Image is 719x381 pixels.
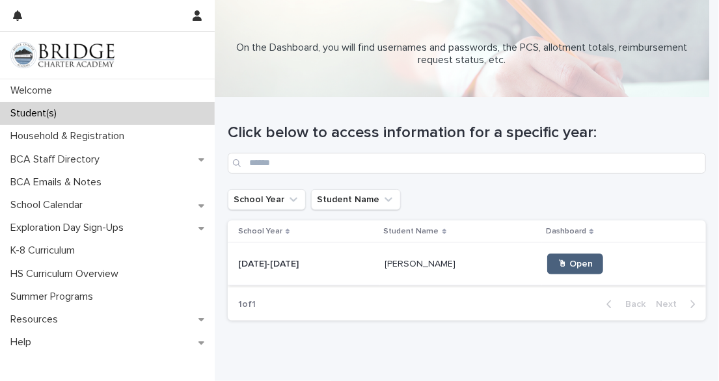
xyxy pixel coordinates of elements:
span: Back [617,300,645,309]
p: Summer Programs [5,291,103,303]
img: V1C1m3IdTEidaUdm9Hs0 [10,42,115,68]
button: Next [651,298,706,310]
p: BCA Emails & Notes [5,176,112,189]
input: Search [228,153,706,174]
p: K-8 Curriculum [5,244,85,257]
p: 1 of 1 [228,289,266,321]
p: On the Dashboard, you will find usernames and passwords, the PCS, allotment totals, reimbursement... [228,42,696,66]
button: Student Name [311,189,401,210]
p: Dashboard [546,224,586,239]
tr: [DATE]-[DATE][DATE]-[DATE] [PERSON_NAME][PERSON_NAME] 🖱 Open [228,243,706,285]
button: Back [596,298,651,310]
p: Student Name [384,224,439,239]
h1: Click below to access information for a specific year: [228,124,706,142]
p: [PERSON_NAME] [385,256,459,270]
p: Resources [5,313,68,326]
p: Help [5,336,42,348]
span: Next [656,300,685,309]
button: School Year [228,189,306,210]
p: [DATE]-[DATE] [238,256,301,270]
p: School Calendar [5,199,93,211]
a: 🖱 Open [547,254,603,274]
span: 🖱 Open [558,259,593,269]
p: HS Curriculum Overview [5,268,129,280]
p: School Year [238,224,282,239]
p: Welcome [5,85,62,97]
p: BCA Staff Directory [5,153,110,166]
p: Exploration Day Sign-Ups [5,222,134,234]
p: Household & Registration [5,130,135,142]
p: Student(s) [5,107,67,120]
